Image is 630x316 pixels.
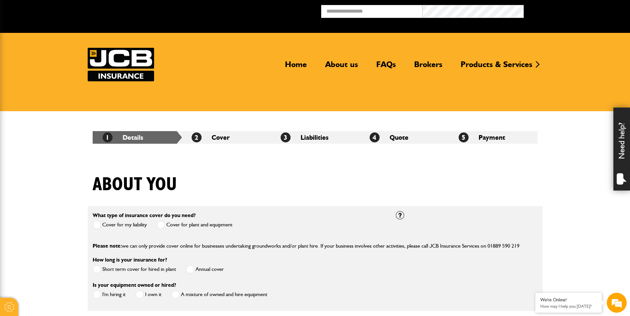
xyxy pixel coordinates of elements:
span: 1 [103,132,113,142]
label: Short term cover for hired in plant [93,265,176,274]
span: 4 [370,132,380,142]
h1: About you [93,174,177,196]
span: Please note: [93,243,122,249]
a: JCB Insurance Services [88,48,154,81]
label: Cover for plant and equipment [157,221,232,229]
span: 3 [281,132,291,142]
li: Payment [449,131,538,144]
li: Quote [360,131,449,144]
p: How may I help you today? [540,304,597,309]
p: we can only provide cover online for businesses undertaking groundworks and/or plant hire. If you... [93,242,538,250]
a: About us [320,59,363,75]
li: Cover [182,131,271,144]
div: Need help? [613,108,630,191]
a: FAQs [371,59,401,75]
label: I own it [135,290,161,299]
label: Is your equipment owned or hired? [93,282,176,288]
label: A mixture of owned and hire equipment [171,290,267,299]
img: JCB Insurance Services logo [88,48,154,81]
a: Home [280,59,312,75]
label: What type of insurance cover do you need? [93,213,196,218]
span: 5 [459,132,469,142]
a: Brokers [409,59,447,75]
label: I'm hiring it [93,290,126,299]
label: Annual cover [186,265,224,274]
a: Products & Services [456,59,537,75]
button: Broker Login [524,5,625,15]
label: Cover for my liability [93,221,147,229]
li: Details [93,131,182,144]
span: 2 [192,132,202,142]
div: We're Online! [540,297,597,303]
label: How long is your insurance for? [93,257,167,263]
li: Liabilities [271,131,360,144]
